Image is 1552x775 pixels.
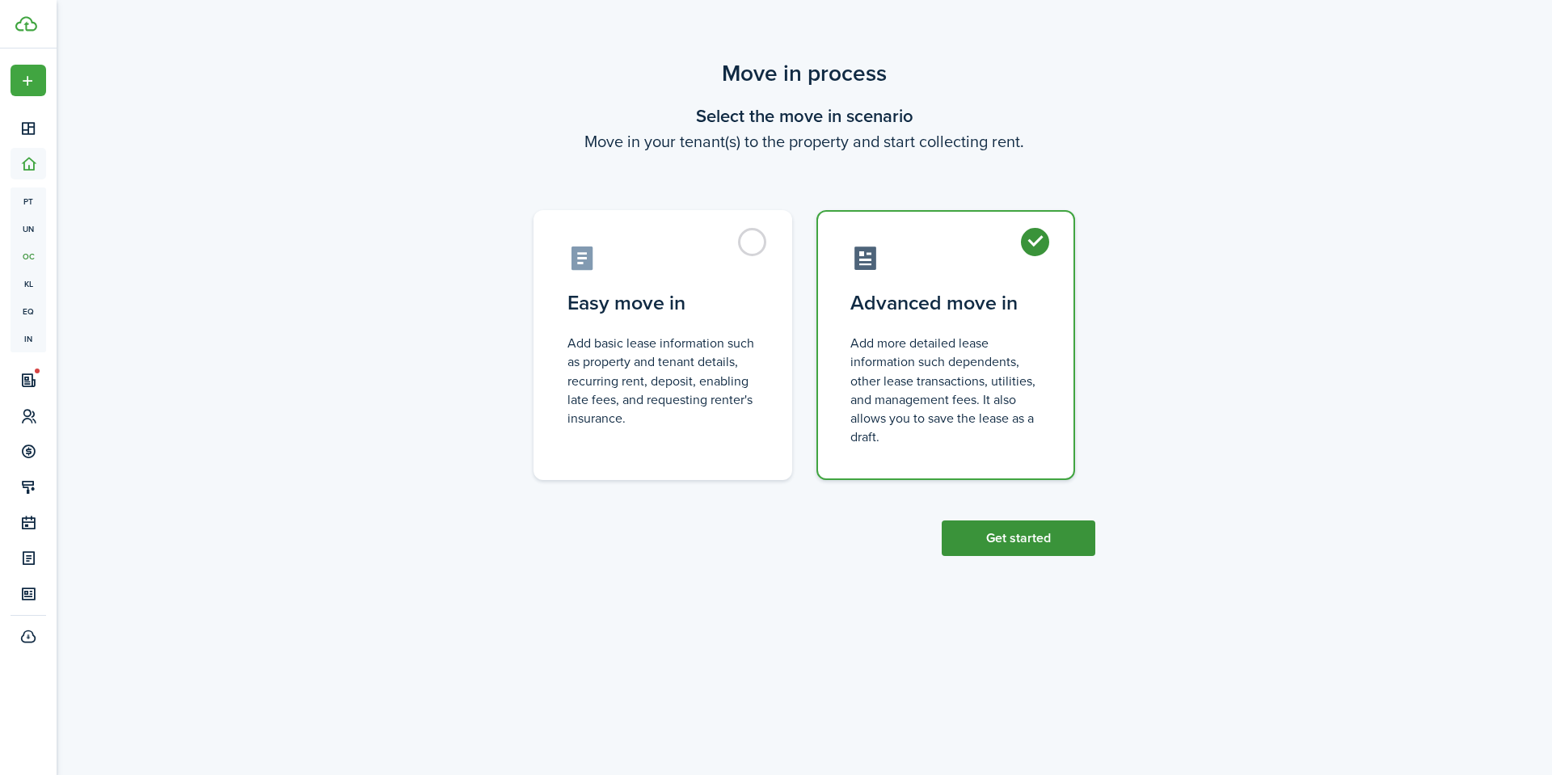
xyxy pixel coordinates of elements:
control-radio-card-title: Advanced move in [850,289,1041,318]
button: Get started [942,520,1095,556]
wizard-step-header-description: Move in your tenant(s) to the property and start collecting rent. [513,129,1095,154]
a: pt [11,187,46,215]
a: oc [11,242,46,270]
a: eq [11,297,46,325]
control-radio-card-description: Add basic lease information such as property and tenant details, recurring rent, deposit, enablin... [567,334,758,428]
control-radio-card-title: Easy move in [567,289,758,318]
scenario-title: Move in process [513,57,1095,91]
a: kl [11,270,46,297]
wizard-step-header-title: Select the move in scenario [513,103,1095,129]
img: TenantCloud [15,16,37,32]
a: in [11,325,46,352]
control-radio-card-description: Add more detailed lease information such dependents, other lease transactions, utilities, and man... [850,334,1041,446]
a: un [11,215,46,242]
button: Open menu [11,65,46,96]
